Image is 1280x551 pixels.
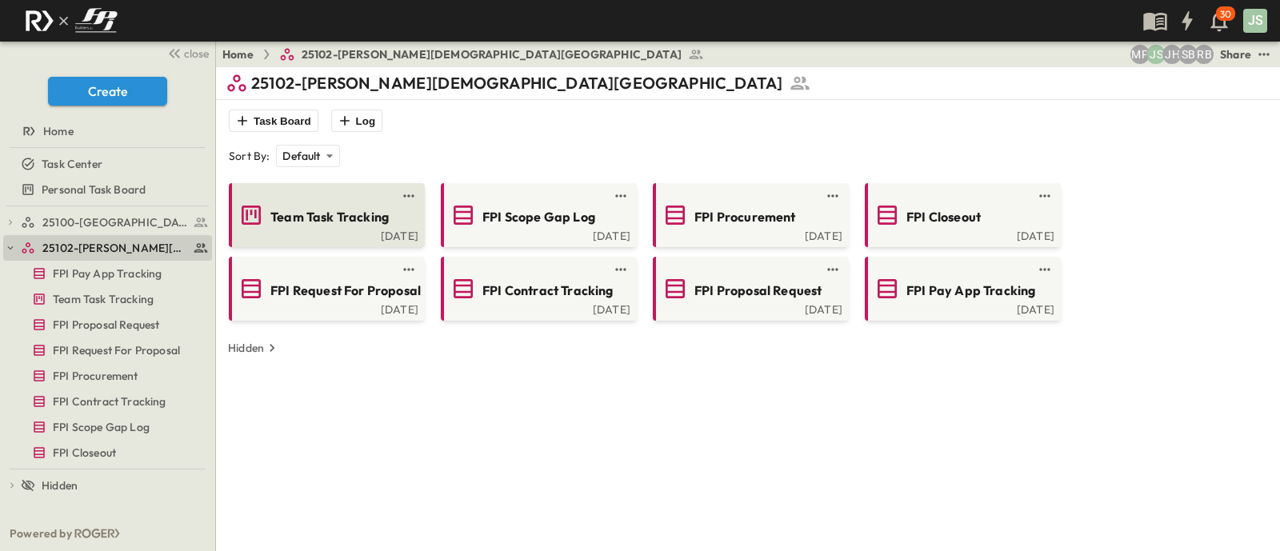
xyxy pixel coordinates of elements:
span: FPI Procurement [694,208,796,226]
a: [DATE] [232,301,418,314]
span: Team Task Tracking [270,208,389,226]
span: Team Task Tracking [53,291,154,307]
p: 30 [1220,8,1231,21]
nav: breadcrumbs [222,46,714,62]
a: Team Task Tracking [232,202,418,228]
button: Task Board [229,110,318,132]
a: [DATE] [656,301,842,314]
div: 25100-Vanguard Prep Schooltest [3,210,212,235]
span: FPI Pay App Tracking [53,266,162,281]
img: c8d7d1ed905e502e8f77bf7063faec64e13b34fdb1f2bdd94b0e311fc34f8000.png [19,4,123,38]
a: [DATE] [656,228,842,241]
p: Default [282,148,320,164]
div: Jose Hurtado (jhurtado@fpibuilders.com) [1162,45,1182,64]
span: FPI Request For Proposal [270,281,421,300]
button: JS [1242,7,1269,34]
button: close [161,42,212,64]
button: Create [48,77,167,106]
a: 25100-Vanguard Prep School [21,211,209,234]
div: FPI Request For Proposaltest [3,337,212,363]
a: FPI Pay App Tracking [868,276,1054,301]
a: Task Center [3,153,209,175]
button: test [1254,45,1274,64]
a: FPI Procurement [3,365,209,387]
span: FPI Proposal Request [694,281,822,300]
div: FPI Scope Gap Logtest [3,414,212,440]
span: FPI Contract Tracking [482,281,614,300]
div: Regina Barnett (rbarnett@fpibuilders.com) [1194,45,1214,64]
div: Team Task Trackingtest [3,286,212,312]
a: FPI Scope Gap Log [3,416,209,438]
a: FPI Closeout [3,441,209,464]
a: FPI Procurement [656,202,842,228]
a: Home [3,120,209,142]
span: 25100-Vanguard Prep School [42,214,189,230]
div: FPI Contract Trackingtest [3,389,212,414]
a: FPI Contract Tracking [3,390,209,413]
button: test [611,186,630,206]
span: Task Center [42,156,102,172]
button: test [399,260,418,279]
a: 25102-[PERSON_NAME][DEMOGRAPHIC_DATA][GEOGRAPHIC_DATA] [279,46,704,62]
div: 25102-Christ The Redeemer Anglican Churchtest [3,235,212,261]
a: [DATE] [868,228,1054,241]
span: 25102-[PERSON_NAME][DEMOGRAPHIC_DATA][GEOGRAPHIC_DATA] [302,46,682,62]
a: FPI Proposal Request [3,313,209,336]
span: FPI Proposal Request [53,317,159,333]
div: JS [1243,9,1267,33]
p: 25102-[PERSON_NAME][DEMOGRAPHIC_DATA][GEOGRAPHIC_DATA] [251,72,782,94]
a: [DATE] [868,301,1054,314]
a: FPI Scope Gap Log [444,202,630,228]
span: FPI Scope Gap Log [53,419,150,435]
span: FPI Procurement [53,368,138,384]
a: FPI Pay App Tracking [3,262,209,285]
p: Sort By: [229,148,270,164]
div: Sterling Barnett (sterling@fpibuilders.com) [1178,45,1198,64]
span: FPI Closeout [53,445,116,461]
span: Home [43,123,74,139]
button: Hidden [222,337,286,359]
a: Team Task Tracking [3,288,209,310]
span: FPI Request For Proposal [53,342,180,358]
button: test [611,260,630,279]
a: Personal Task Board [3,178,209,201]
div: Monica Pruteanu (mpruteanu@fpibuilders.com) [1130,45,1150,64]
p: Hidden [228,340,264,356]
span: 25102-Christ The Redeemer Anglican Church [42,240,189,256]
a: FPI Proposal Request [656,276,842,301]
a: [DATE] [444,301,630,314]
button: test [823,260,842,279]
span: FPI Closeout [906,208,981,226]
button: test [1035,260,1054,279]
button: Log [331,110,382,132]
a: Home [222,46,254,62]
button: test [1035,186,1054,206]
span: Personal Task Board [42,182,146,198]
a: [DATE] [232,228,418,241]
div: FPI Pay App Trackingtest [3,261,212,286]
a: FPI Request For Proposal [3,339,209,361]
a: [DATE] [444,228,630,241]
span: FPI Scope Gap Log [482,208,595,226]
a: FPI Closeout [868,202,1054,228]
button: test [823,186,842,206]
a: 25102-Christ The Redeemer Anglican Church [21,237,209,259]
div: Jesse Sullivan (jsullivan@fpibuilders.com) [1146,45,1166,64]
div: Personal Task Boardtest [3,177,212,202]
div: FPI Procurementtest [3,363,212,389]
span: Hidden [42,477,78,493]
div: FPI Proposal Requesttest [3,312,212,337]
a: FPI Request For Proposal [232,276,418,301]
div: Share [1220,46,1251,62]
div: FPI Closeouttest [3,440,212,465]
div: Default [276,145,339,167]
span: FPI Contract Tracking [53,393,166,409]
a: FPI Contract Tracking [444,276,630,301]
